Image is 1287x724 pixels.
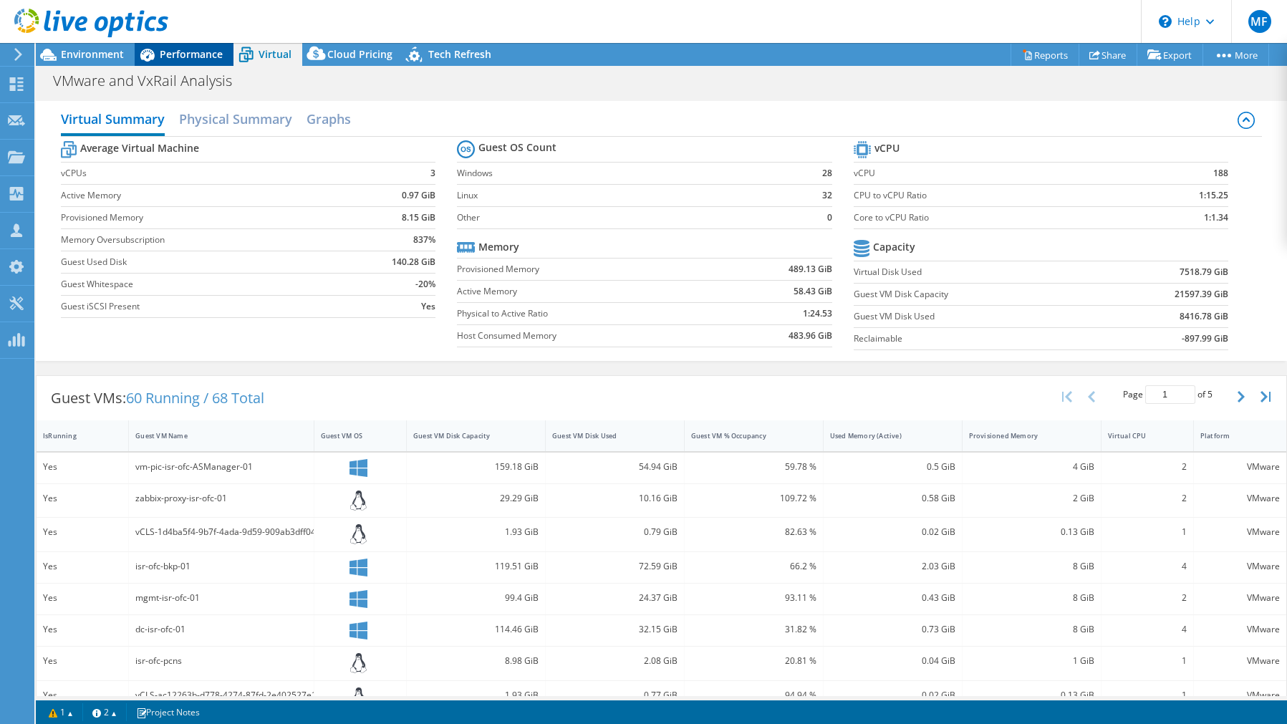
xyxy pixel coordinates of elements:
[854,332,1099,346] label: Reclaimable
[160,47,223,61] span: Performance
[43,491,122,506] div: Yes
[413,431,521,440] div: Guest VM Disk Capacity
[830,431,938,440] div: Used Memory (Active)
[969,687,1094,703] div: 0.13 GiB
[413,687,539,703] div: 1.93 GiB
[80,141,199,155] b: Average Virtual Machine
[47,73,254,89] h1: VMware and VxRail Analysis
[830,559,955,574] div: 2.03 GiB
[43,653,122,669] div: Yes
[691,431,799,440] div: Guest VM % Occupancy
[1200,653,1280,669] div: VMware
[830,622,955,637] div: 0.73 GiB
[854,211,1130,225] label: Core to vCPU Ratio
[1202,44,1269,66] a: More
[307,105,351,133] h2: Graphs
[1213,166,1228,180] b: 188
[789,329,832,343] b: 483.96 GiB
[854,287,1099,301] label: Guest VM Disk Capacity
[413,653,539,669] div: 8.98 GiB
[691,653,816,669] div: 20.81 %
[552,431,660,440] div: Guest VM Disk Used
[43,590,122,606] div: Yes
[428,47,491,61] span: Tech Refresh
[135,687,307,703] div: vCLS-ac12263b-d778-4274-87fd-2e402527e139
[969,622,1094,637] div: 8 GiB
[969,491,1094,506] div: 2 GiB
[552,491,678,506] div: 10.16 GiB
[259,47,291,61] span: Virtual
[1108,459,1187,475] div: 2
[1108,559,1187,574] div: 4
[822,188,832,203] b: 32
[421,299,435,314] b: Yes
[457,262,723,276] label: Provisioned Memory
[874,141,900,155] b: vCPU
[61,299,346,314] label: Guest iSCSI Present
[135,524,307,540] div: vCLS-1d4ba5f4-9b7f-4ada-9d59-909ab3dff042
[39,703,83,721] a: 1
[1182,332,1228,346] b: -897.99 GiB
[135,590,307,606] div: mgmt-isr-ofc-01
[1200,524,1280,540] div: VMware
[135,459,307,475] div: vm-pic-isr-ofc-ASManager-01
[969,559,1094,574] div: 8 GiB
[392,255,435,269] b: 140.28 GiB
[552,559,678,574] div: 72.59 GiB
[478,140,556,155] b: Guest OS Count
[61,233,346,247] label: Memory Oversubscription
[478,240,519,254] b: Memory
[413,524,539,540] div: 1.93 GiB
[969,524,1094,540] div: 0.13 GiB
[43,459,122,475] div: Yes
[1108,653,1187,669] div: 1
[135,491,307,506] div: zabbix-proxy-isr-ofc-01
[61,105,165,136] h2: Virtual Summary
[1108,491,1187,506] div: 2
[179,105,292,133] h2: Physical Summary
[430,166,435,180] b: 3
[37,376,279,420] div: Guest VMs:
[822,166,832,180] b: 28
[413,559,539,574] div: 119.51 GiB
[126,703,210,721] a: Project Notes
[61,211,346,225] label: Provisioned Memory
[1079,44,1137,66] a: Share
[135,559,307,574] div: isr-ofc-bkp-01
[1204,211,1228,225] b: 1:1.34
[1159,15,1172,28] svg: \n
[61,255,346,269] label: Guest Used Disk
[969,590,1094,606] div: 8 GiB
[43,524,122,540] div: Yes
[830,687,955,703] div: 0.02 GiB
[552,622,678,637] div: 32.15 GiB
[691,524,816,540] div: 82.63 %
[402,188,435,203] b: 0.97 GiB
[827,211,832,225] b: 0
[552,653,678,669] div: 2.08 GiB
[457,329,723,343] label: Host Consumed Memory
[1200,431,1263,440] div: Platform
[854,188,1130,203] label: CPU to vCPU Ratio
[413,590,539,606] div: 99.4 GiB
[1200,687,1280,703] div: VMware
[691,559,816,574] div: 66.2 %
[321,431,382,440] div: Guest VM OS
[1145,385,1195,404] input: jump to page
[794,284,832,299] b: 58.43 GiB
[1011,44,1079,66] a: Reports
[1200,491,1280,506] div: VMware
[457,188,798,203] label: Linux
[969,431,1077,440] div: Provisioned Memory
[135,431,290,440] div: Guest VM Name
[854,166,1130,180] label: vCPU
[873,240,915,254] b: Capacity
[691,491,816,506] div: 109.72 %
[830,590,955,606] div: 0.43 GiB
[789,262,832,276] b: 489.13 GiB
[552,459,678,475] div: 54.94 GiB
[1200,459,1280,475] div: VMware
[691,687,816,703] div: 94.94 %
[830,653,955,669] div: 0.04 GiB
[43,687,122,703] div: Yes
